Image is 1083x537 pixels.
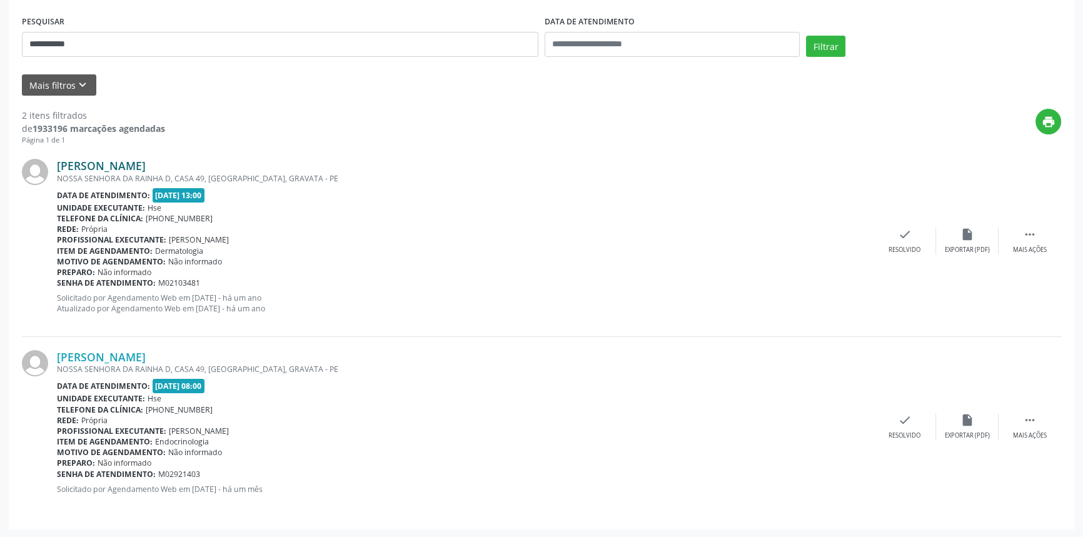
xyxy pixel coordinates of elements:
b: Data de atendimento: [57,381,150,391]
a: [PERSON_NAME] [57,159,146,173]
span: [PERSON_NAME] [169,234,229,245]
i: print [1042,115,1055,129]
b: Item de agendamento: [57,436,153,447]
button: Filtrar [806,36,845,57]
b: Motivo de agendamento: [57,447,166,458]
span: Hse [148,393,161,404]
b: Rede: [57,224,79,234]
img: img [22,350,48,376]
b: Senha de atendimento: [57,469,156,479]
button: print [1035,109,1061,134]
i: insert_drive_file [960,228,974,241]
span: [DATE] 13:00 [153,188,205,203]
b: Unidade executante: [57,393,145,404]
div: NOSSA SENHORA DA RAINHA D, CASA 49, [GEOGRAPHIC_DATA], GRAVATA - PE [57,173,874,184]
strong: 1933196 marcações agendadas [33,123,165,134]
span: M02921403 [158,469,200,479]
div: Exportar (PDF) [945,431,990,440]
b: Senha de atendimento: [57,278,156,288]
i:  [1023,413,1037,427]
b: Telefone da clínica: [57,213,143,224]
b: Motivo de agendamento: [57,256,166,267]
div: Resolvido [889,246,920,254]
img: img [22,159,48,185]
b: Preparo: [57,267,95,278]
span: [DATE] 08:00 [153,379,205,393]
b: Profissional executante: [57,234,166,245]
label: DATA DE ATENDIMENTO [545,13,635,32]
span: Hse [148,203,161,213]
p: Solicitado por Agendamento Web em [DATE] - há um mês [57,484,874,494]
span: Própria [81,415,108,426]
p: Solicitado por Agendamento Web em [DATE] - há um ano Atualizado por Agendamento Web em [DATE] - h... [57,293,874,314]
span: Não informado [98,267,151,278]
div: de [22,122,165,135]
label: PESQUISAR [22,13,64,32]
button: Mais filtroskeyboard_arrow_down [22,74,96,96]
div: Mais ações [1013,431,1047,440]
b: Item de agendamento: [57,246,153,256]
b: Telefone da clínica: [57,404,143,415]
i: check [898,228,912,241]
b: Unidade executante: [57,203,145,213]
span: M02103481 [158,278,200,288]
span: [PHONE_NUMBER] [146,404,213,415]
span: Não informado [98,458,151,468]
b: Profissional executante: [57,426,166,436]
i: insert_drive_file [960,413,974,427]
span: Endocrinologia [155,436,209,447]
span: Dermatologia [155,246,203,256]
span: Própria [81,224,108,234]
i:  [1023,228,1037,241]
span: [PHONE_NUMBER] [146,213,213,224]
span: [PERSON_NAME] [169,426,229,436]
div: Exportar (PDF) [945,246,990,254]
b: Data de atendimento: [57,190,150,201]
div: Página 1 de 1 [22,135,165,146]
b: Preparo: [57,458,95,468]
b: Rede: [57,415,79,426]
span: Não informado [168,447,222,458]
span: Não informado [168,256,222,267]
div: NOSSA SENHORA DA RAINHA D, CASA 49, [GEOGRAPHIC_DATA], GRAVATA - PE [57,364,874,374]
i: keyboard_arrow_down [76,78,89,92]
div: Mais ações [1013,246,1047,254]
div: Resolvido [889,431,920,440]
a: [PERSON_NAME] [57,350,146,364]
i: check [898,413,912,427]
div: 2 itens filtrados [22,109,165,122]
